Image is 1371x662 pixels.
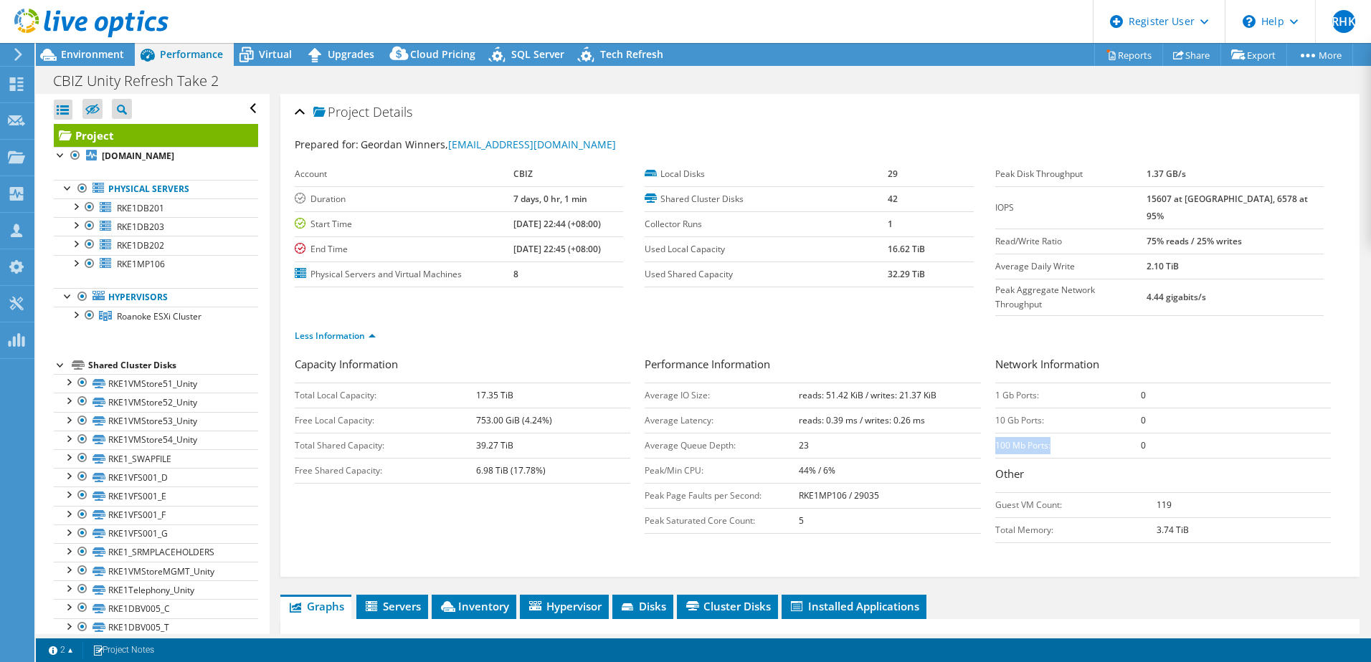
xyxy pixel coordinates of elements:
[513,193,587,205] b: 7 days, 0 hr, 1 min
[295,138,359,151] label: Prepared for:
[645,483,799,508] td: Peak Page Faults per Second:
[295,330,376,342] a: Less Information
[645,167,888,181] label: Local Disks
[54,198,258,217] a: RKE1DB201
[995,517,1157,542] td: Total Memory:
[295,192,513,206] label: Duration
[995,492,1157,517] td: Guest VM Count:
[54,307,258,325] a: Roanoke ESXi Cluster
[645,383,799,408] td: Average IO Size:
[364,599,421,613] span: Servers
[54,486,258,505] a: RKE1VFS001_E
[54,217,258,236] a: RKE1DB203
[373,103,412,120] span: Details
[54,374,258,393] a: RKE1VMStore51_Unity
[476,414,552,426] b: 753.00 GiB (4.24%)
[54,412,258,431] a: RKE1VMStore53_Unity
[54,580,258,599] a: RKE1Telephony_Unity
[295,217,513,231] label: Start Time
[476,389,513,401] b: 17.35 TiB
[1286,44,1353,66] a: More
[117,258,165,270] span: RKE1MP106
[799,464,835,476] b: 44% / 6%
[684,599,771,613] span: Cluster Disks
[888,268,925,280] b: 32.29 TiB
[1141,439,1146,451] b: 0
[117,239,164,251] span: RKE1DB202
[54,147,258,165] a: [DOMAIN_NAME]
[1147,168,1186,180] b: 1.37 GB/s
[54,288,258,307] a: Hypervisors
[1243,15,1256,28] svg: \n
[513,168,533,180] b: CBIZ
[54,255,258,274] a: RKE1MP106
[645,267,888,282] label: Used Shared Capacity
[54,524,258,543] a: RKE1VFS001_G
[799,514,804,527] b: 5
[88,357,258,374] div: Shared Cluster Disks
[1157,499,1172,511] b: 119
[295,167,513,181] label: Account
[600,47,663,61] span: Tech Refresh
[476,439,513,451] b: 39.27 TiB
[328,47,374,61] span: Upgrades
[259,47,292,61] span: Virtual
[995,234,1147,249] label: Read/Write Ratio
[1094,44,1163,66] a: Reports
[1147,235,1242,247] b: 75% reads / 25% writes
[888,168,898,180] b: 29
[82,641,164,659] a: Project Notes
[799,414,925,426] b: reads: 0.39 ms / writes: 0.26 ms
[888,193,898,205] b: 42
[513,243,601,255] b: [DATE] 22:45 (+08:00)
[995,283,1147,312] label: Peak Aggregate Network Throughput
[799,489,879,502] b: RKE1MP106 / 29035
[995,259,1147,274] label: Average Daily Write
[54,599,258,618] a: RKE1DBV005_C
[288,599,344,613] span: Graphs
[513,268,518,280] b: 8
[645,217,888,231] label: Collector Runs
[54,431,258,449] a: RKE1VMStore54_Unity
[645,458,799,483] td: Peak/Min CPU:
[117,221,164,233] span: RKE1DB203
[789,599,919,613] span: Installed Applications
[1147,260,1179,272] b: 2.10 TiB
[295,458,476,483] td: Free Shared Capacity:
[54,236,258,254] a: RKE1DB202
[995,466,1331,485] h3: Other
[799,389,936,401] b: reads: 51.42 KiB / writes: 21.37 KiB
[1332,10,1355,33] span: RHK
[439,599,509,613] span: Inventory
[995,408,1142,433] td: 10 Gb Ports:
[1141,414,1146,426] b: 0
[295,267,513,282] label: Physical Servers and Virtual Machines
[54,393,258,411] a: RKE1VMStore52_Unity
[513,218,601,230] b: [DATE] 22:44 (+08:00)
[54,506,258,524] a: RKE1VFS001_F
[102,150,174,162] b: [DOMAIN_NAME]
[410,47,475,61] span: Cloud Pricing
[361,138,616,151] span: Geordan Winners,
[476,464,546,476] b: 6.98 TiB (17.78%)
[1141,389,1146,401] b: 0
[295,242,513,256] label: End Time
[1162,44,1221,66] a: Share
[645,192,888,206] label: Shared Cluster Disks
[313,105,369,120] span: Project
[799,439,809,451] b: 23
[1147,193,1308,222] b: 15607 at [GEOGRAPHIC_DATA], 6578 at 95%
[47,73,241,89] h1: CBIZ Unity Refresh Take 2
[448,138,616,151] a: [EMAIL_ADDRESS][DOMAIN_NAME]
[54,562,258,580] a: RKE1VMStoreMGMT_Unity
[295,408,476,433] td: Free Local Capacity:
[645,508,799,533] td: Peak Saturated Core Count:
[645,242,888,256] label: Used Local Capacity
[620,599,666,613] span: Disks
[1147,291,1206,303] b: 4.44 gigabits/s
[295,356,630,375] h3: Capacity Information
[1157,524,1189,536] b: 3.74 TiB
[995,201,1147,215] label: IOPS
[888,218,893,230] b: 1
[117,202,164,214] span: RKE1DB201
